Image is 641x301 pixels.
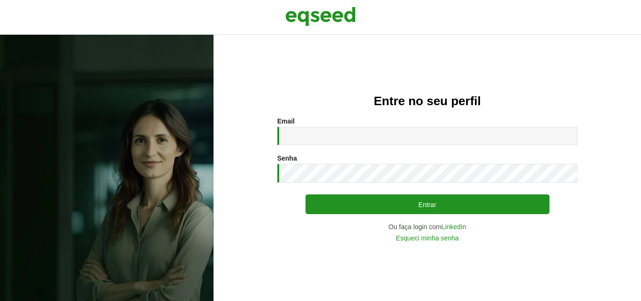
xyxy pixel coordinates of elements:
[277,155,297,162] label: Senha
[277,224,578,230] div: Ou faça login com
[285,5,356,28] img: EqSeed Logo
[305,194,549,214] button: Entrar
[232,94,622,108] h2: Entre no seu perfil
[442,224,466,230] a: LinkedIn
[277,118,295,124] label: Email
[396,235,459,241] a: Esqueci minha senha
